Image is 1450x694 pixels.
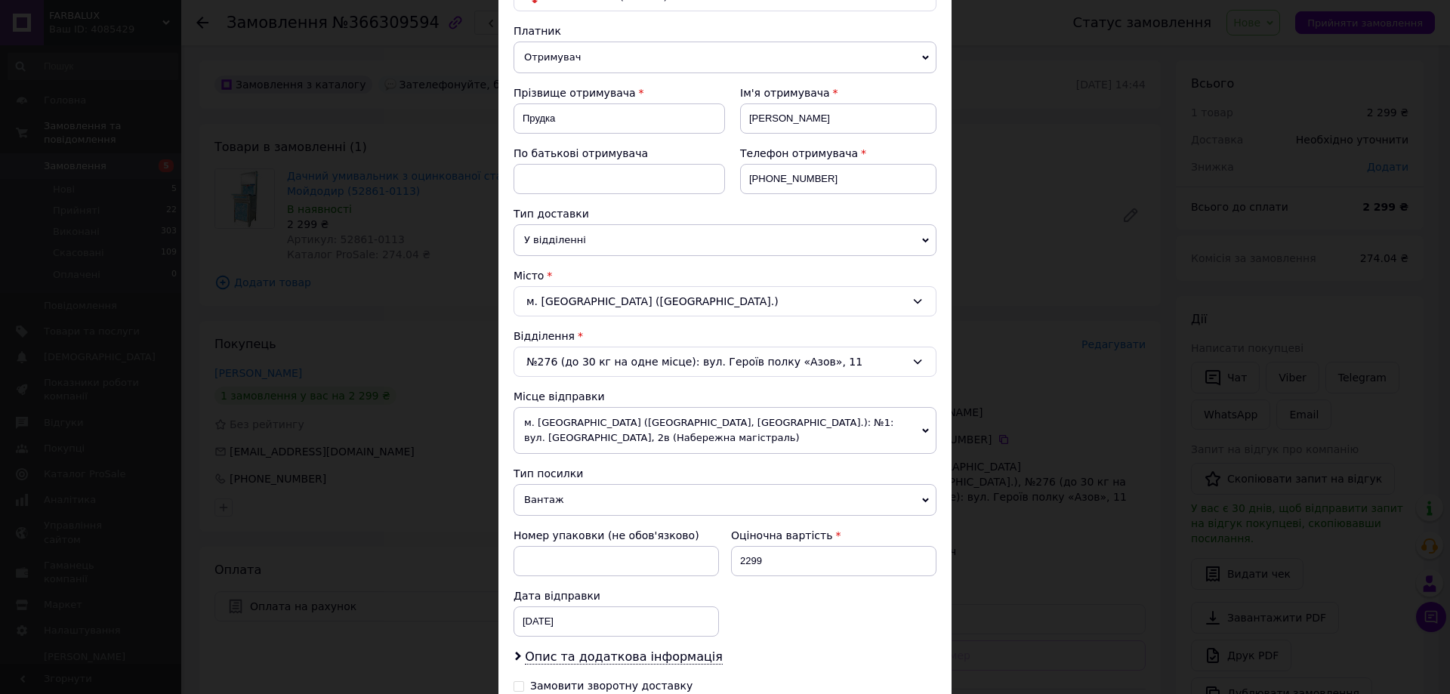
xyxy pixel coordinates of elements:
[514,268,936,283] div: Місто
[514,147,648,159] span: По батькові отримувача
[514,224,936,256] span: У відділенні
[525,649,723,665] span: Опис та додаткова інформація
[514,42,936,73] span: Отримувач
[514,328,936,344] div: Відділення
[514,390,605,403] span: Місце відправки
[740,164,936,194] input: +380
[514,407,936,454] span: м. [GEOGRAPHIC_DATA] ([GEOGRAPHIC_DATA], [GEOGRAPHIC_DATA].): №1: вул. [GEOGRAPHIC_DATA], 2в (Наб...
[514,87,636,99] span: Прізвище отримувача
[514,286,936,316] div: м. [GEOGRAPHIC_DATA] ([GEOGRAPHIC_DATA].)
[514,25,561,37] span: Платник
[514,588,719,603] div: Дата відправки
[514,528,719,543] div: Номер упаковки (не обов'язково)
[514,347,936,377] div: №276 (до 30 кг на одне місце): вул. Героїв полку «Азов», 11
[514,208,589,220] span: Тип доставки
[514,467,583,480] span: Тип посилки
[740,147,858,159] span: Телефон отримувача
[514,484,936,516] span: Вантаж
[731,528,936,543] div: Оціночна вартість
[530,680,693,692] div: Замовити зворотну доставку
[740,87,830,99] span: Ім'я отримувача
